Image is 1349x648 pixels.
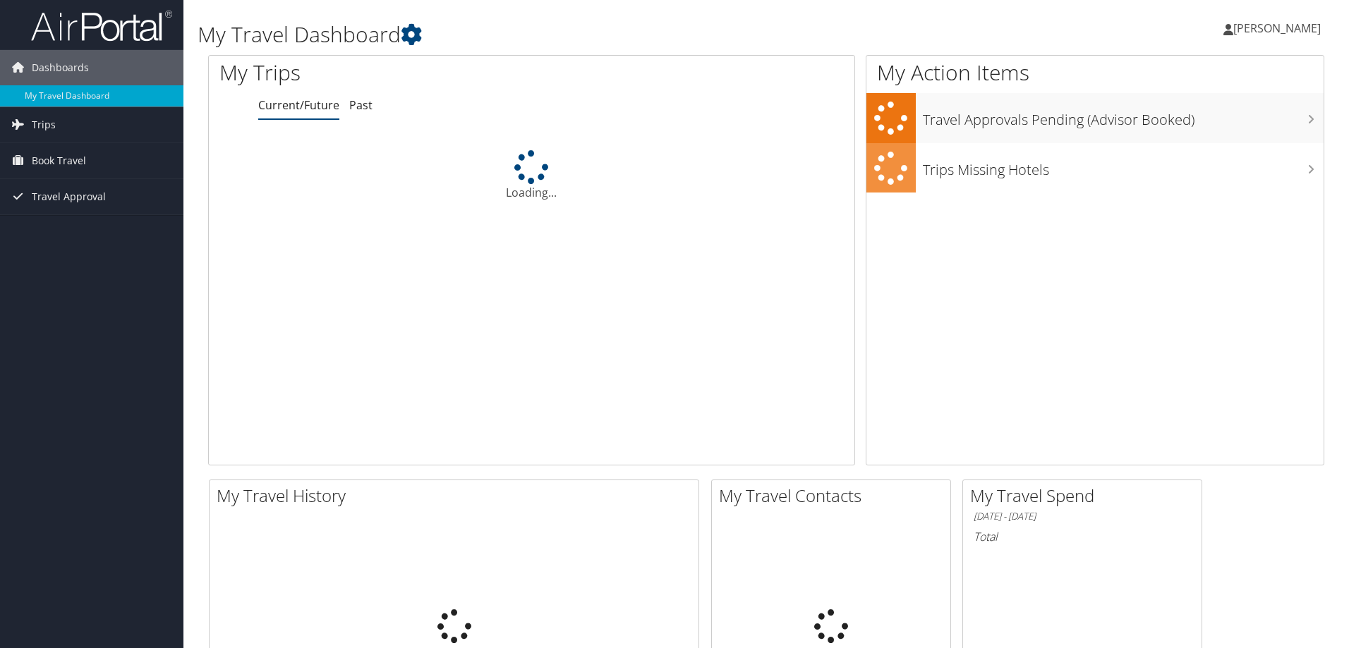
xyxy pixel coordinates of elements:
[219,58,575,87] h1: My Trips
[198,20,956,49] h1: My Travel Dashboard
[32,179,106,214] span: Travel Approval
[719,484,950,508] h2: My Travel Contacts
[217,484,698,508] h2: My Travel History
[31,9,172,42] img: airportal-logo.png
[970,484,1202,508] h2: My Travel Spend
[32,143,86,178] span: Book Travel
[258,97,339,113] a: Current/Future
[1223,7,1335,49] a: [PERSON_NAME]
[32,50,89,85] span: Dashboards
[209,150,854,201] div: Loading...
[1233,20,1321,36] span: [PERSON_NAME]
[866,143,1324,193] a: Trips Missing Hotels
[974,529,1191,544] h6: Total
[349,97,373,113] a: Past
[923,153,1324,180] h3: Trips Missing Hotels
[866,93,1324,143] a: Travel Approvals Pending (Advisor Booked)
[32,107,56,142] span: Trips
[866,58,1324,87] h1: My Action Items
[974,510,1191,523] h6: [DATE] - [DATE]
[923,103,1324,130] h3: Travel Approvals Pending (Advisor Booked)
